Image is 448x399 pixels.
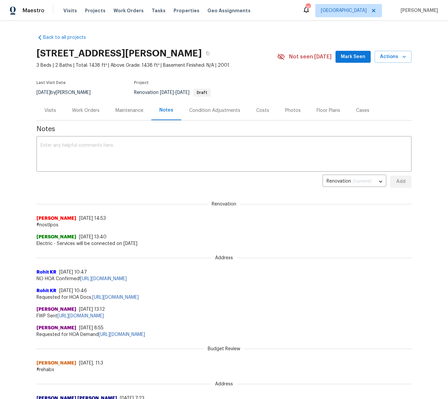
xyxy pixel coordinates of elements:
[59,288,87,293] span: [DATE] 10:46
[202,47,214,59] button: Copy Address
[375,51,411,63] button: Actions
[204,346,244,352] span: Budget Review
[37,50,202,57] h2: [STREET_ADDRESS][PERSON_NAME]
[37,90,50,95] span: [DATE]
[37,81,66,85] span: Last Visit Date
[37,234,76,240] span: [PERSON_NAME]
[37,313,411,319] span: FWP Sent
[37,294,411,301] span: Requested for HOA Docs.
[79,307,105,312] span: [DATE] 13:12
[189,107,240,114] div: Condition Adjustments
[92,295,139,300] a: [URL][DOMAIN_NAME]
[37,240,411,247] span: Electric - Services will be connected on [DATE]
[323,174,386,190] div: Renovation (current)
[306,4,310,11] div: 16
[37,287,56,294] span: Rohit KR
[37,126,411,132] span: Notes
[59,270,87,275] span: [DATE] 10:47
[211,381,237,387] span: Address
[37,222,411,228] span: #nostlpos
[176,90,189,95] span: [DATE]
[321,7,367,14] span: [GEOGRAPHIC_DATA]
[380,53,406,61] span: Actions
[37,366,411,373] span: #rehabx
[317,107,340,114] div: Floor Plans
[37,306,76,313] span: [PERSON_NAME]
[398,7,438,14] span: [PERSON_NAME]
[208,201,240,207] span: Renovation
[341,53,365,61] span: Mark Seen
[37,269,56,276] span: Rohit KR
[356,107,369,114] div: Cases
[207,7,251,14] span: Geo Assignments
[79,216,106,221] span: [DATE] 14:53
[256,107,269,114] div: Costs
[211,255,237,261] span: Address
[72,107,100,114] div: Work Orders
[113,7,144,14] span: Work Orders
[44,107,56,114] div: Visits
[37,89,99,97] div: by [PERSON_NAME]
[79,326,104,330] span: [DATE] 8:55
[194,91,210,95] span: Draft
[63,7,77,14] span: Visits
[115,107,143,114] div: Maintenance
[37,360,76,366] span: [PERSON_NAME]
[160,90,189,95] span: -
[336,51,371,63] button: Mark Seen
[289,53,332,60] span: Not seen [DATE]
[37,276,411,282] span: NO HOA Confirmed!
[159,107,173,114] div: Notes
[37,34,100,41] a: Back to all projects
[57,314,104,318] a: [URL][DOMAIN_NAME]
[79,361,103,365] span: [DATE], 11:3
[99,332,145,337] a: [URL][DOMAIN_NAME]
[160,90,174,95] span: [DATE]
[79,235,107,239] span: [DATE] 13:40
[174,7,199,14] span: Properties
[37,215,76,222] span: [PERSON_NAME]
[152,8,166,13] span: Tasks
[37,325,76,331] span: [PERSON_NAME]
[134,81,149,85] span: Project
[352,179,371,184] span: (current)
[85,7,106,14] span: Projects
[37,331,411,338] span: Requested for HOA Demand
[285,107,301,114] div: Photos
[80,277,127,281] a: [URL][DOMAIN_NAME]
[134,90,211,95] span: Renovation
[23,7,44,14] span: Maestro
[37,62,277,69] span: 3 Beds | 2 Baths | Total: 1438 ft² | Above Grade: 1438 ft² | Basement Finished: N/A | 2001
